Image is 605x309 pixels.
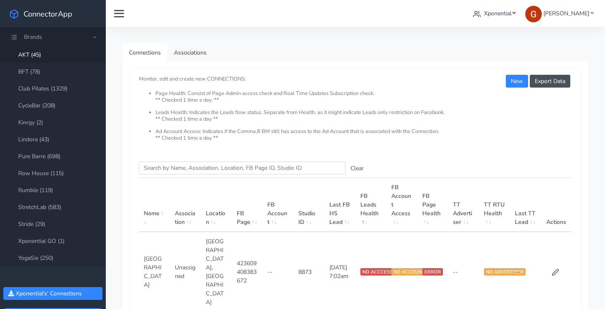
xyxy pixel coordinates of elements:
[122,43,167,62] a: Connections
[345,162,369,175] button: Clear
[139,178,170,232] th: Name
[24,9,72,19] span: ConnectorApp
[543,10,589,17] span: [PERSON_NAME]
[510,178,541,232] th: Last TT Lead
[24,33,42,41] span: Brands
[3,287,102,300] button: Xponential's' Connections
[201,178,232,232] th: Location
[484,10,512,17] span: Xponential
[417,178,448,232] th: FB Page Health
[355,178,386,232] th: FB Leads Health
[262,178,293,232] th: FB Account
[391,268,427,276] span: NO ACCOUNT
[360,268,395,276] span: NO ACCCESS
[541,178,572,232] th: Actions
[525,6,542,22] img: Greg Clemmons
[293,178,324,232] th: Studio ID
[155,109,572,128] li: Leads Health: Indicates the Leads flow status. Separate from Health, as it might indicate Leads o...
[484,268,526,276] span: NO ADVERTISER
[139,69,572,141] small: Monitor, edit and create new CONNECTIONS:
[470,6,519,21] a: Xponential
[139,162,345,174] input: enter text you want to search
[448,178,479,232] th: TT Advertiser
[422,268,443,276] span: ERROR
[522,6,597,21] a: [PERSON_NAME]
[155,90,572,109] li: Page Health: Consist of Page Admin access check and Real Time Updates Subscription check. ** Chec...
[479,178,510,232] th: TT RTU Health
[232,178,263,232] th: FB Page
[530,75,570,88] button: Export Data
[170,178,201,232] th: Association
[167,43,213,62] a: Associations
[506,75,528,88] button: New
[386,178,417,232] th: FB Account Access
[324,178,355,232] th: Last FB HS Lead
[155,128,572,141] li: Ad Account Access: Indicates if the Comma,8 BM still has access to the Ad Account that is associa...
